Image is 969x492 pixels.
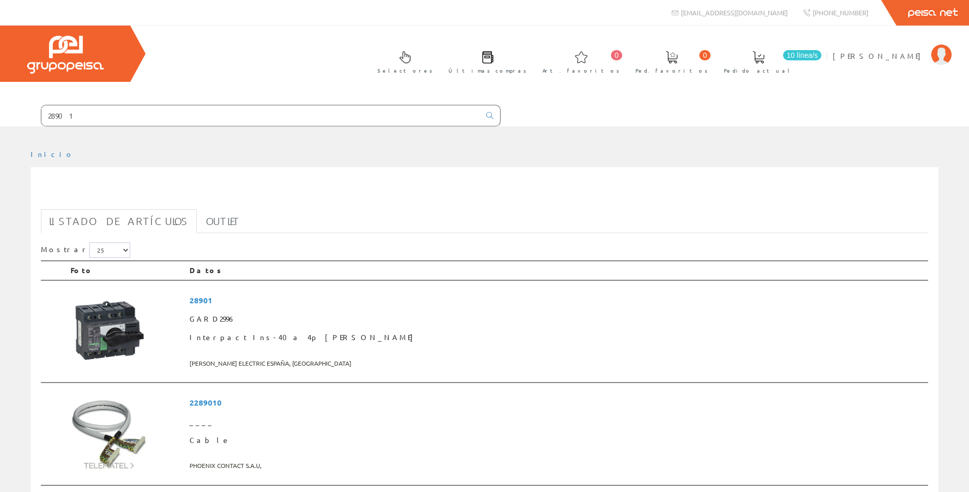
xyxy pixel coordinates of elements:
[190,328,924,347] span: Interpact Ins-40a 4p [PERSON_NAME]
[41,242,130,258] label: Mostrar
[438,42,532,80] a: Últimas compras
[813,8,868,17] span: [PHONE_NUMBER]
[367,42,438,80] a: Selectores
[190,457,924,474] span: PHOENIX CONTACT S.A.U,
[681,8,788,17] span: [EMAIL_ADDRESS][DOMAIN_NAME]
[198,209,248,233] a: Outlet
[724,65,793,76] span: Pedido actual
[70,291,147,368] img: Foto artículo Interpact Ins-40a 4p Gardy (150x150)
[41,184,928,204] h1: 28901
[377,65,433,76] span: Selectores
[542,65,620,76] span: Art. favoritos
[611,50,622,60] span: 0
[833,42,952,52] a: [PERSON_NAME]
[27,36,104,74] img: Grupo Peisa
[185,261,928,280] th: Datos
[190,310,924,328] span: GARD2996
[190,393,924,412] span: 2289010
[448,65,527,76] span: Últimas compras
[41,105,480,126] input: Buscar ...
[31,149,74,159] a: Inicio
[190,355,924,372] span: [PERSON_NAME] ELECTRIC ESPAÑA, [GEOGRAPHIC_DATA]
[783,50,821,60] span: 10 línea/s
[699,50,711,60] span: 0
[41,209,197,233] a: Listado de artículos
[190,413,924,431] span: ____
[70,393,147,470] img: Foto artículo Cable (150x150)
[190,291,924,310] span: 28901
[89,242,130,258] select: Mostrar
[714,42,824,80] a: 10 línea/s Pedido actual
[190,431,924,450] span: Cable
[635,65,708,76] span: Ped. favoritos
[833,51,926,61] span: [PERSON_NAME]
[66,261,185,280] th: Foto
